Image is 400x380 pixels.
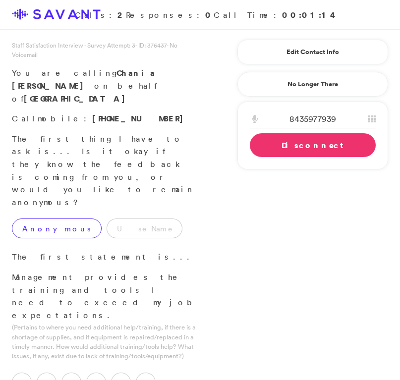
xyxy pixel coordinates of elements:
[237,72,388,97] a: No Longer There
[250,133,376,157] a: Disconnect
[12,133,200,209] p: The first thing I have to ask is... Is it okay if they know the feedback is coming from you, or w...
[107,218,182,238] label: Use Name
[12,251,200,264] p: The first statement is...
[12,41,177,59] span: Staff Satisfaction Interview - Survey Attempt: 3 - No Voicemail
[116,67,155,78] span: Chania
[12,271,200,322] p: Management provides the training and tools I need to exceed my job expectations.
[92,113,188,124] span: [PHONE_NUMBER]
[12,112,200,125] p: Call :
[38,113,84,123] span: mobile
[24,93,130,104] strong: [GEOGRAPHIC_DATA]
[250,44,376,60] a: Edit Contact Info
[12,218,102,238] label: Anonymous
[12,67,200,105] p: You are calling on behalf of
[12,323,200,361] p: (Pertains to where you need additional help/training, if there is a shortage of supplies, and if ...
[205,9,214,20] strong: 0
[12,80,89,91] span: [PERSON_NAME]
[282,9,339,20] strong: 00:01:14
[135,41,167,50] span: - ID: 376437
[117,9,126,20] strong: 2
